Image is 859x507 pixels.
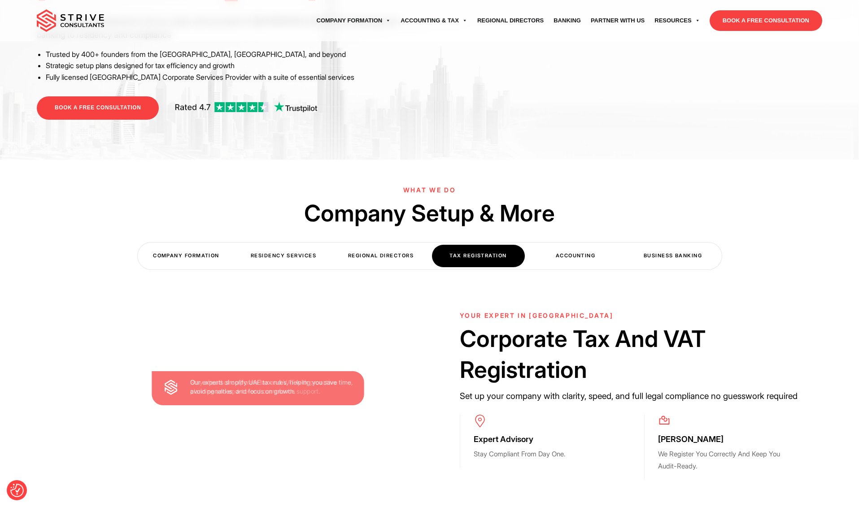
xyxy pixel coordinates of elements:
[650,8,705,33] a: Resources
[140,245,233,267] div: COMPANY FORMATION
[460,323,829,386] h2: Corporate Tax And VAT Registration
[529,245,622,267] div: Accounting
[474,434,607,445] h3: Expert Advisory
[37,96,159,119] a: BOOK A FREE CONSULTATION
[152,371,364,405] div: Our experts simplify UAE tax rules, helping you save time, avoid penalties, and focus on growth.
[46,72,423,83] li: Fully licensed [GEOGRAPHIC_DATA] Corporate Services Provider with a suite of essential services
[658,448,792,472] p: We Register You Correctly And Keep You Audit-Ready.
[10,484,24,497] button: Consent Preferences
[237,245,330,267] div: Residency Services
[627,245,719,267] div: Business Banking
[312,8,396,33] a: Company Formation
[710,10,822,31] a: BOOK A FREE CONSULTATION
[46,49,423,61] li: Trusted by 400+ founders from the [GEOGRAPHIC_DATA], [GEOGRAPHIC_DATA], and beyond
[10,484,24,497] img: Revisit consent button
[460,312,829,320] h6: YOUR EXPERT IN [GEOGRAPHIC_DATA]
[396,8,472,33] a: Accounting & Tax
[472,8,549,33] a: Regional Directors
[549,8,586,33] a: Banking
[474,448,607,460] p: Stay Compliant From Day One.
[46,60,423,72] li: Strategic setup plans designed for tax efficiency and growth
[146,361,370,397] div: Stay ahead of corporate tax and VAT with proactive planning and end-to-end compliance support.
[432,245,525,267] div: Tax Registration
[586,8,650,33] a: Partner with Us
[335,245,427,267] div: Regional Directors
[37,9,104,32] img: main-logo.svg
[460,389,829,403] p: Set up your company with clarity, speed, and full legal compliance no guesswork required
[658,434,792,445] h3: [PERSON_NAME]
